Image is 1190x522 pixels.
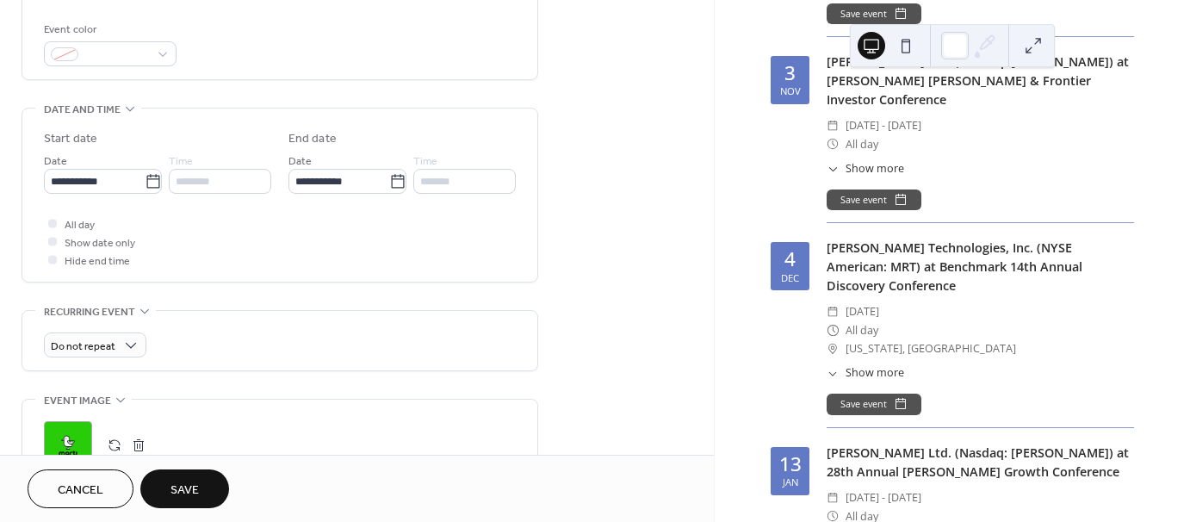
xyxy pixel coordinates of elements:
[65,216,95,234] span: All day
[846,488,921,506] span: [DATE] - [DATE]
[170,482,199,500] span: Save
[780,86,801,96] div: Nov
[44,101,121,119] span: Date and time
[827,3,921,24] button: Save event
[65,234,135,252] span: Show date only
[169,152,193,171] span: Time
[288,152,312,171] span: Date
[827,444,1134,481] div: [PERSON_NAME] Ltd. (Nasdaq: [PERSON_NAME]) at 28th Annual [PERSON_NAME] Growth Conference
[65,252,130,270] span: Hide end time
[827,365,839,382] div: ​
[846,161,904,177] span: Show more
[781,273,799,283] div: Dec
[827,488,839,506] div: ​
[827,135,839,153] div: ​
[846,135,878,153] span: All day
[846,302,879,320] span: [DATE]
[827,339,839,357] div: ​
[44,421,92,469] div: ;
[827,53,1134,109] div: [PERSON_NAME] Ltd. (Nasdaq: [PERSON_NAME]) at [PERSON_NAME] [PERSON_NAME] & Frontier Investor Con...
[44,152,67,171] span: Date
[784,64,796,84] div: 3
[783,477,798,487] div: Jan
[28,469,133,508] button: Cancel
[827,116,839,134] div: ​
[784,250,796,270] div: 4
[827,190,921,210] button: Save event
[827,394,921,414] button: Save event
[44,392,111,410] span: Event image
[827,365,904,382] button: ​Show more
[846,116,921,134] span: [DATE] - [DATE]
[827,321,839,339] div: ​
[44,303,135,321] span: Recurring event
[846,365,904,382] span: Show more
[779,455,802,475] div: 13
[827,302,839,320] div: ​
[51,337,115,357] span: Do not repeat
[846,321,878,339] span: All day
[44,21,173,39] div: Event color
[288,130,337,148] div: End date
[44,130,97,148] div: Start date
[846,339,1016,357] span: [US_STATE], [GEOGRAPHIC_DATA]
[413,152,437,171] span: Time
[827,161,839,177] div: ​
[827,161,904,177] button: ​Show more
[827,239,1134,295] div: [PERSON_NAME] Technologies, Inc. (NYSE American: MRT) at Benchmark 14th Annual Discovery Conference
[58,482,103,500] span: Cancel
[140,469,229,508] button: Save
